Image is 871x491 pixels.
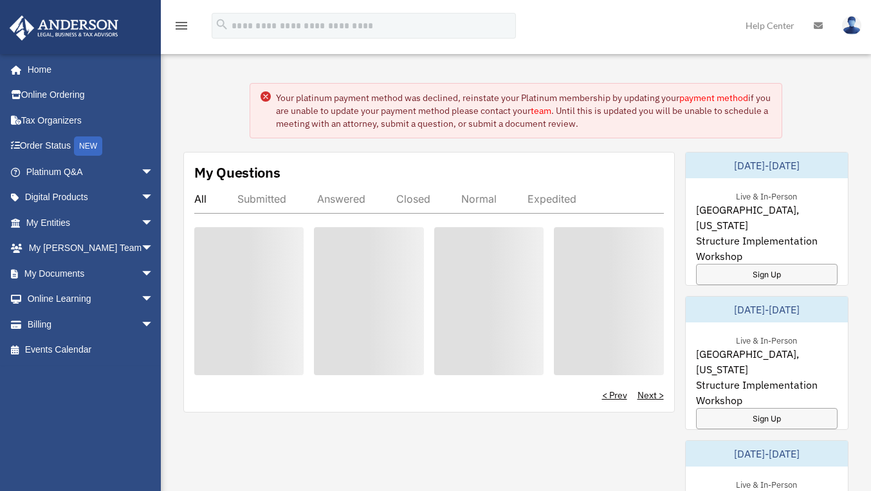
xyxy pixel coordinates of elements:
[141,311,167,338] span: arrow_drop_down
[9,133,173,160] a: Order StatusNEW
[174,23,189,33] a: menu
[9,311,173,337] a: Billingarrow_drop_down
[6,15,122,41] img: Anderson Advisors Platinum Portal
[215,17,229,32] i: search
[141,210,167,236] span: arrow_drop_down
[9,82,173,108] a: Online Ordering
[9,210,173,236] a: My Entitiesarrow_drop_down
[194,163,280,182] div: My Questions
[531,105,551,116] a: team
[141,185,167,211] span: arrow_drop_down
[9,337,173,363] a: Events Calendar
[602,389,627,402] a: < Prev
[194,192,206,205] div: All
[74,136,102,156] div: NEW
[696,408,838,429] a: Sign Up
[842,16,861,35] img: User Pic
[696,377,838,408] span: Structure Implementation Workshop
[679,92,748,104] a: payment method
[686,441,848,467] div: [DATE]-[DATE]
[696,264,838,285] a: Sign Up
[9,57,167,82] a: Home
[726,477,807,490] div: Live & In-Person
[527,192,576,205] div: Expedited
[276,91,771,130] div: Your platinum payment method was declined, reinstate your Platinum membership by updating your if...
[141,286,167,313] span: arrow_drop_down
[637,389,664,402] a: Next >
[9,159,173,185] a: Platinum Q&Aarrow_drop_down
[686,297,848,322] div: [DATE]-[DATE]
[237,192,286,205] div: Submitted
[317,192,365,205] div: Answered
[9,236,173,261] a: My [PERSON_NAME] Teamarrow_drop_down
[696,202,838,233] span: [GEOGRAPHIC_DATA], [US_STATE]
[141,159,167,185] span: arrow_drop_down
[141,261,167,287] span: arrow_drop_down
[141,236,167,262] span: arrow_drop_down
[696,233,838,264] span: Structure Implementation Workshop
[461,192,497,205] div: Normal
[9,286,173,312] a: Online Learningarrow_drop_down
[726,333,807,346] div: Live & In-Person
[174,18,189,33] i: menu
[9,107,173,133] a: Tax Organizers
[9,185,173,210] a: Digital Productsarrow_drop_down
[726,189,807,202] div: Live & In-Person
[696,346,838,377] span: [GEOGRAPHIC_DATA], [US_STATE]
[396,192,430,205] div: Closed
[686,153,848,178] div: [DATE]-[DATE]
[9,261,173,286] a: My Documentsarrow_drop_down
